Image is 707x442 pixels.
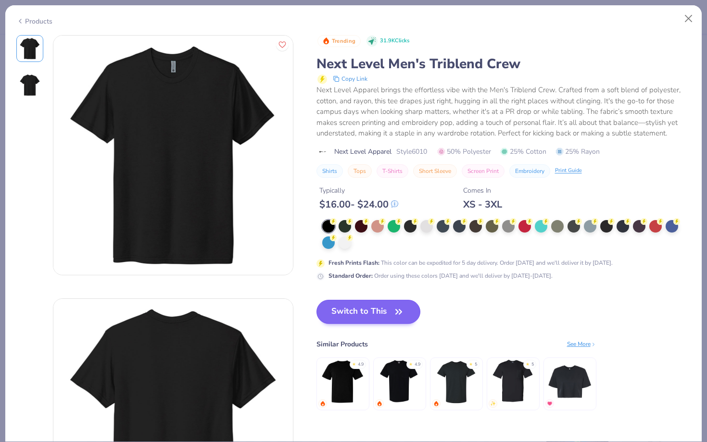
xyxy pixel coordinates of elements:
[413,164,457,178] button: Short Sleeve
[332,38,355,44] span: Trending
[53,36,293,275] img: Front
[16,16,52,26] div: Products
[316,339,368,349] div: Similar Products
[320,401,326,406] img: trending.gif
[396,147,427,157] span: Style 6010
[316,55,691,73] div: Next Level Men's Triblend Crew
[415,361,420,368] div: 4.9
[352,361,356,365] div: ★
[328,259,379,267] strong: Fresh Prints Flash :
[438,147,491,157] span: 50% Polyester
[490,401,496,406] img: newest.gif
[463,198,502,210] div: XS - 3XL
[330,73,370,85] button: copy to clipboard
[18,37,41,60] img: Front
[316,148,329,156] img: brand logo
[526,361,530,365] div: ★
[328,271,553,280] div: Order using these colors [DATE] and we'll deliver by [DATE]-[DATE].
[555,167,582,175] div: Print Guide
[509,164,550,178] button: Embroidery
[377,359,422,405] img: Comfort Colors Adult Heavyweight RS Pocket T-Shirt
[469,361,473,365] div: ★
[334,147,391,157] span: Next Level Apparel
[319,198,398,210] div: $ 16.00 - $ 24.00
[567,340,596,348] div: See More
[377,164,408,178] button: T-Shirts
[316,85,691,139] div: Next Level Apparel brings the effortless vibe with the Men's Triblend Crew. Crafted from a soft b...
[328,258,613,267] div: This color can be expedited for 5 day delivery. Order [DATE] and we'll deliver it by [DATE].
[18,74,41,97] img: Back
[328,272,373,280] strong: Standard Order :
[547,359,593,405] img: Bella + Canvas Women's Jersey Crop Tee
[322,37,330,45] img: Trending sort
[317,35,361,48] button: Badge Button
[501,147,546,157] span: 25% Cotton
[409,361,413,365] div: ★
[680,10,698,28] button: Close
[490,359,536,405] img: Gildan Adult 5.5 oz., 50/50 Pocket T-Shirt
[463,185,502,196] div: Comes In
[462,164,505,178] button: Screen Print
[377,401,382,406] img: trending.gif
[319,185,398,196] div: Typically
[475,361,477,368] div: 5
[276,38,289,51] button: Like
[316,300,421,324] button: Switch to This
[320,359,366,405] img: Comfort Colors Adult Heavyweight T-Shirt
[556,147,600,157] span: 25% Rayon
[348,164,372,178] button: Tops
[433,401,439,406] img: trending.gif
[380,37,409,45] span: 31.9K Clicks
[433,359,479,405] img: Gildan Adult Ultra Cotton 6 Oz. Pocket T-Shirt
[316,164,343,178] button: Shirts
[531,361,534,368] div: 5
[547,401,553,406] img: MostFav.gif
[358,361,364,368] div: 4.9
